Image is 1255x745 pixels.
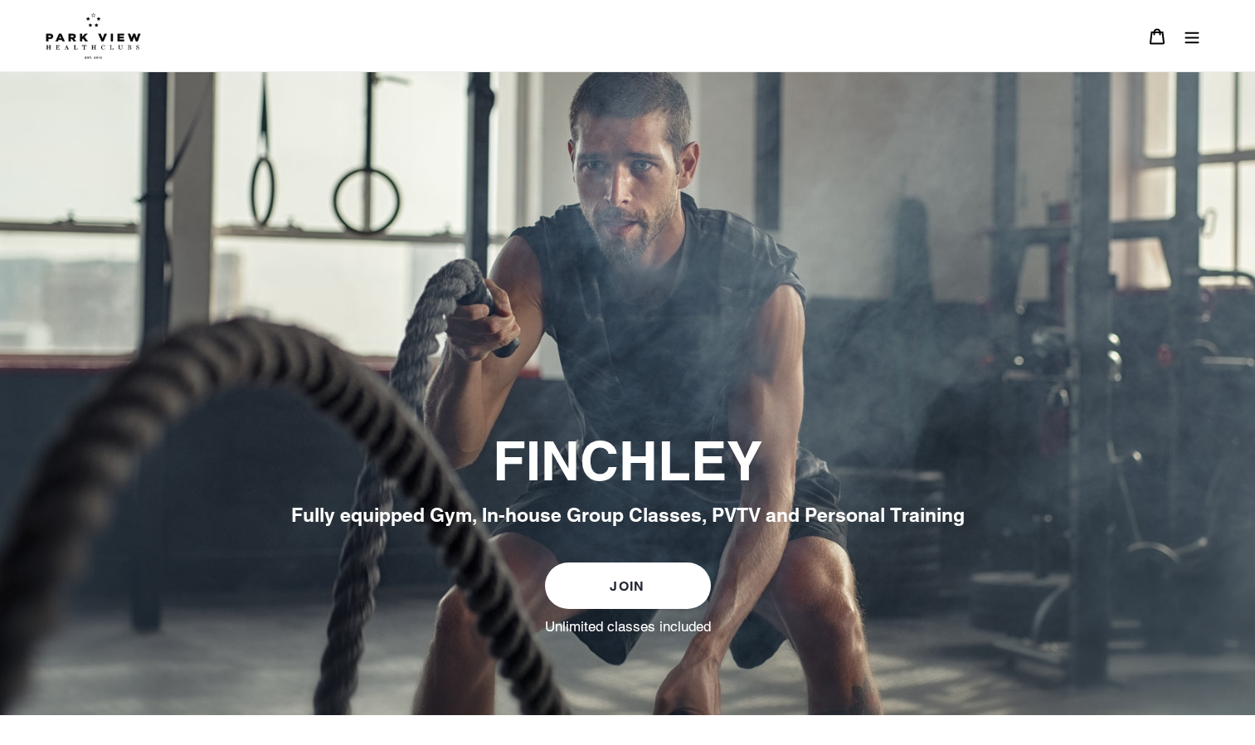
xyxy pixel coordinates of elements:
[545,562,711,609] a: JOIN
[545,617,711,635] label: Unlimited classes included
[46,12,141,59] img: Park view health clubs is a gym near you.
[291,504,965,526] span: Fully equipped Gym, In-house Group Classes, PVTV and Personal Training
[1175,18,1209,54] button: Menu
[176,430,1080,494] h2: FINCHLEY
